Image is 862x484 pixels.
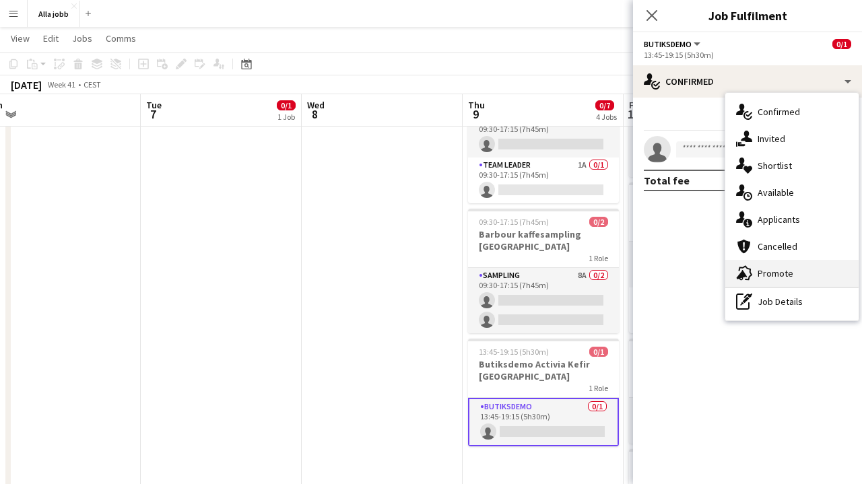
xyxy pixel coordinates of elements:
[629,202,780,226] h3: Monkids sampling [GEOGRAPHIC_DATA]
[84,79,101,90] div: CEST
[596,112,617,122] div: 4 Jobs
[479,347,549,357] span: 13:45-19:15 (5h30m)
[758,106,800,118] span: Confirmed
[633,7,862,24] h3: Job Fulfilment
[468,99,485,111] span: Thu
[758,160,792,172] span: Shortlist
[43,32,59,44] span: Edit
[589,347,608,357] span: 0/1
[629,242,780,287] app-card-role: Sampling1A0/111:00-16:00 (5h)
[725,288,859,315] div: Job Details
[277,100,296,110] span: 0/1
[629,358,780,382] h3: Butiksdemo Activia Kefir [GEOGRAPHIC_DATA]
[5,30,35,47] a: View
[468,268,619,333] app-card-role: Sampling8A0/209:30-17:15 (7h45m)
[644,39,692,49] span: Butiksdemo
[629,112,780,177] app-card-role: Sampling7A0/209:30-17:15 (7h45m)
[644,174,690,187] div: Total fee
[38,30,64,47] a: Edit
[629,99,640,111] span: Fri
[277,112,295,122] div: 1 Job
[468,158,619,203] app-card-role: Team Leader1A0/109:30-17:15 (7h45m)
[468,53,619,203] app-job-card: 09:30-17:15 (7h45m)0/2Barbour kaffesampling [GEOGRAPHIC_DATA]2 RolesSampling2A0/109:30-17:15 (7h4...
[44,79,78,90] span: Week 41
[100,30,141,47] a: Comms
[468,209,619,333] app-job-card: 09:30-17:15 (7h45m)0/2Barbour kaffesampling [GEOGRAPHIC_DATA]1 RoleSampling8A0/209:30-17:15 (7h45m)
[146,99,162,111] span: Tue
[629,182,780,333] app-job-card: 11:00-16:00 (5h)0/2Monkids sampling [GEOGRAPHIC_DATA]2 RolesSampling1A0/111:00-16:00 (5h) Team Le...
[595,100,614,110] span: 0/7
[144,106,162,122] span: 7
[468,112,619,158] app-card-role: Sampling2A0/109:30-17:15 (7h45m)
[629,398,780,444] app-card-role: Butiksdemo0/112:45-18:15 (5h30m)
[466,106,485,122] span: 9
[627,106,640,122] span: 10
[629,339,780,444] app-job-card: 12:45-18:15 (5h30m)0/1Butiksdemo Activia Kefir [GEOGRAPHIC_DATA]1 RoleButiksdemo0/112:45-18:15 (5...
[11,78,42,92] div: [DATE]
[468,398,619,446] app-card-role: Butiksdemo0/113:45-19:15 (5h30m)
[11,32,30,44] span: View
[67,30,98,47] a: Jobs
[589,383,608,393] span: 1 Role
[307,99,325,111] span: Wed
[28,1,80,27] button: Alla jobb
[72,32,92,44] span: Jobs
[479,217,549,227] span: 09:30-17:15 (7h45m)
[758,213,800,226] span: Applicants
[468,358,619,382] h3: Butiksdemo Activia Kefir [GEOGRAPHIC_DATA]
[644,50,851,60] div: 13:45-19:15 (5h30m)
[758,240,797,252] span: Cancelled
[758,186,794,199] span: Available
[832,39,851,49] span: 0/1
[758,133,785,145] span: Invited
[305,106,325,122] span: 8
[589,253,608,263] span: 1 Role
[758,267,793,279] span: Promote
[629,287,780,333] app-card-role: Team Leader1A0/111:00-16:00 (5h)
[106,32,136,44] span: Comms
[633,65,862,98] div: Confirmed
[468,339,619,446] app-job-card: 13:45-19:15 (5h30m)0/1Butiksdemo Activia Kefir [GEOGRAPHIC_DATA]1 RoleButiksdemo0/113:45-19:15 (5...
[589,217,608,227] span: 0/2
[644,39,702,49] button: Butiksdemo
[468,228,619,252] h3: Barbour kaffesampling [GEOGRAPHIC_DATA]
